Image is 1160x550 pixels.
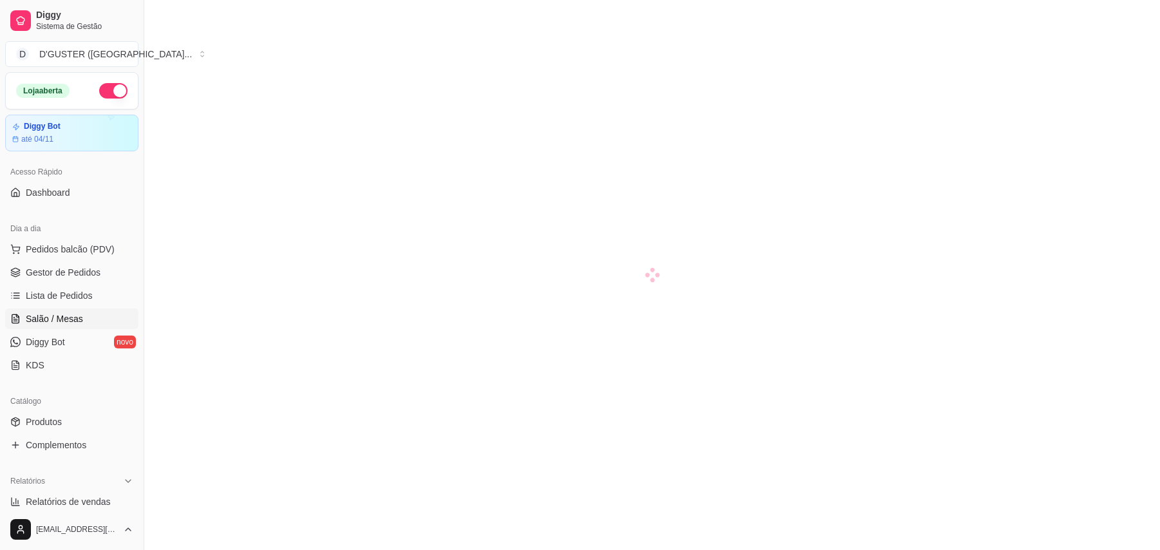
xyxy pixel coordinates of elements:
span: Sistema de Gestão [36,21,133,32]
span: Relatórios de vendas [26,495,111,508]
button: Pedidos balcão (PDV) [5,239,138,260]
button: [EMAIL_ADDRESS][DOMAIN_NAME] [5,514,138,545]
button: Select a team [5,41,138,67]
a: Diggy Botnovo [5,332,138,352]
span: Salão / Mesas [26,312,83,325]
div: D'GUSTER ([GEOGRAPHIC_DATA] ... [39,48,192,61]
span: Lista de Pedidos [26,289,93,302]
span: KDS [26,359,44,372]
span: Produtos [26,415,62,428]
a: DiggySistema de Gestão [5,5,138,36]
div: Dia a dia [5,218,138,239]
a: Salão / Mesas [5,308,138,329]
a: Dashboard [5,182,138,203]
a: Complementos [5,435,138,455]
span: Pedidos balcão (PDV) [26,243,115,256]
span: Relatórios [10,476,45,486]
div: Loja aberta [16,84,70,98]
a: Gestor de Pedidos [5,262,138,283]
div: Acesso Rápido [5,162,138,182]
a: Produtos [5,412,138,432]
span: Gestor de Pedidos [26,266,100,279]
article: Diggy Bot [24,122,61,131]
a: Lista de Pedidos [5,285,138,306]
span: Dashboard [26,186,70,199]
div: Catálogo [5,391,138,412]
span: Diggy Bot [26,336,65,348]
a: Diggy Botaté 04/11 [5,115,138,151]
span: [EMAIL_ADDRESS][DOMAIN_NAME] [36,524,118,535]
a: Relatórios de vendas [5,491,138,512]
span: D [16,48,29,61]
article: até 04/11 [21,134,53,144]
button: Alterar Status [99,83,128,99]
span: Diggy [36,10,133,21]
a: KDS [5,355,138,375]
span: Complementos [26,439,86,451]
